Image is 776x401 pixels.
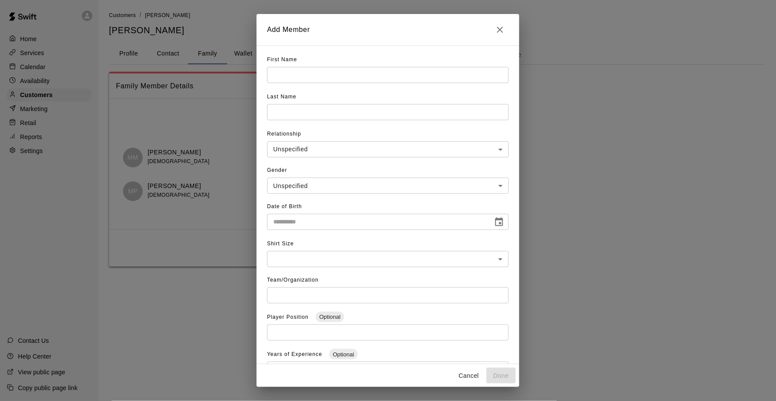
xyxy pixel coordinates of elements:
[267,314,310,320] span: Player Position
[267,178,509,194] div: Unspecified
[267,351,324,357] span: Years of Experience
[267,131,301,137] span: Relationship
[267,141,509,157] div: Unspecified
[455,368,483,384] button: Cancel
[267,94,296,100] span: Last Name
[257,14,519,45] h2: Add Member
[267,241,294,247] span: Shirt Size
[267,277,319,283] span: Team/Organization
[490,213,508,231] button: Choose date
[491,21,509,38] button: Close
[316,314,344,320] span: Optional
[267,167,287,173] span: Gender
[329,351,357,358] span: Optional
[267,56,297,63] span: First Name
[267,203,302,209] span: Date of Birth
